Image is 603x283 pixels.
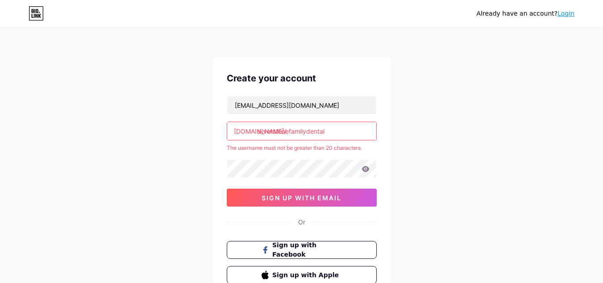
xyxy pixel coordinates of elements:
div: Already have an account? [477,9,574,18]
a: Login [557,10,574,17]
input: Email [227,96,376,114]
span: Sign up with Facebook [272,241,341,259]
span: Sign up with Apple [272,270,341,280]
span: sign up with email [262,194,341,202]
button: Sign up with Facebook [227,241,377,259]
input: username [227,122,376,140]
div: Or [298,217,305,227]
div: Create your account [227,72,377,85]
div: The username must not be greater than 20 characters. [227,144,377,152]
div: [DOMAIN_NAME]/ [234,127,287,136]
button: sign up with email [227,189,377,207]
